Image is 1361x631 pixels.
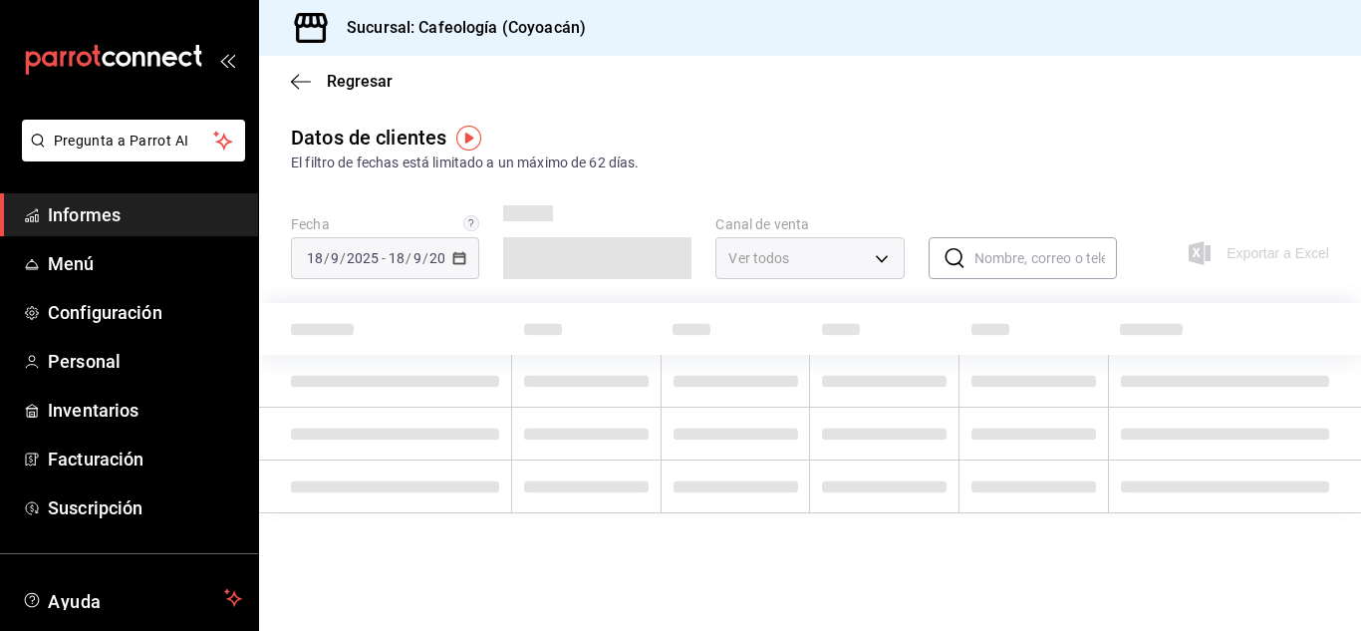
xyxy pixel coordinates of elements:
[456,126,481,151] img: Marcador de información sobre herramientas
[347,18,586,37] font: Sucursal: Cafeología (Coyoacán)
[54,133,189,149] font: Pregunta a Parrot AI
[48,204,121,225] font: Informes
[327,72,393,91] font: Regresar
[346,250,380,266] input: ----
[219,52,235,68] button: abrir_cajón_menú
[48,253,95,274] font: Menú
[412,250,422,266] input: --
[291,126,446,150] font: Datos de clientes
[291,155,640,170] font: El filtro de fechas está limitado a un máximo de 62 días.
[48,449,143,470] font: Facturación
[428,250,462,266] input: ----
[406,250,411,266] font: /
[728,250,789,266] font: Ver todos
[306,250,324,266] input: --
[340,250,346,266] font: /
[324,250,330,266] font: /
[463,215,479,231] svg: Información delimitada a máximo 62 días.
[330,250,340,266] input: --
[14,145,245,165] a: Pregunta a Parrot AI
[48,591,102,612] font: Ayuda
[48,497,142,518] font: Suscripción
[715,216,809,232] font: Canal de venta
[22,120,245,161] button: Pregunta a Parrot AI
[974,238,1117,278] input: Nombre, correo o teléfono
[422,250,428,266] font: /
[382,250,386,266] font: -
[291,72,393,91] button: Regresar
[48,302,162,323] font: Configuración
[291,216,330,232] font: Fecha
[388,250,406,266] input: --
[48,351,121,372] font: Personal
[48,400,138,421] font: Inventarios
